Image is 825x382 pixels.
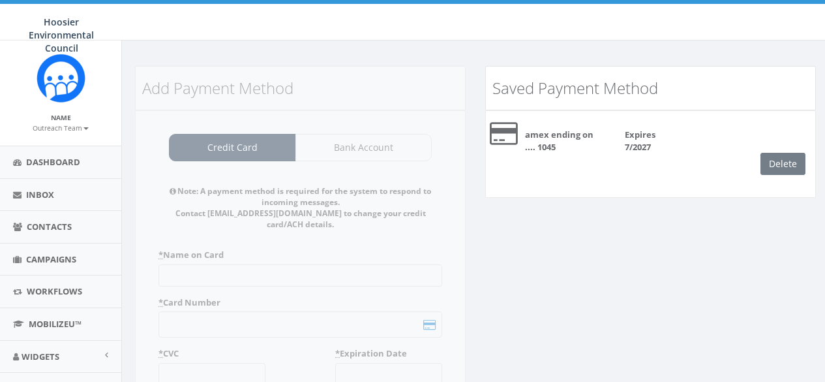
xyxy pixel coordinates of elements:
small: Outreach Team [33,123,89,133]
h3: Saved Payment Method [492,80,809,97]
span: Inbox [26,189,54,200]
span: Contacts [27,221,72,232]
span: Widgets [22,351,59,362]
span: MobilizeU™ [29,318,82,330]
b: Expires 7/2027 [625,129,655,153]
img: Rally_Corp_Icon_1.png [37,54,85,103]
span: Hoosier Environmental Council [29,16,94,54]
a: Outreach Team [33,121,89,133]
small: Name [51,113,71,122]
span: Workflows [27,285,82,297]
span: Campaigns [26,253,76,265]
span: Dashboard [26,156,80,168]
b: amex ending on .... 1045 [525,129,593,153]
